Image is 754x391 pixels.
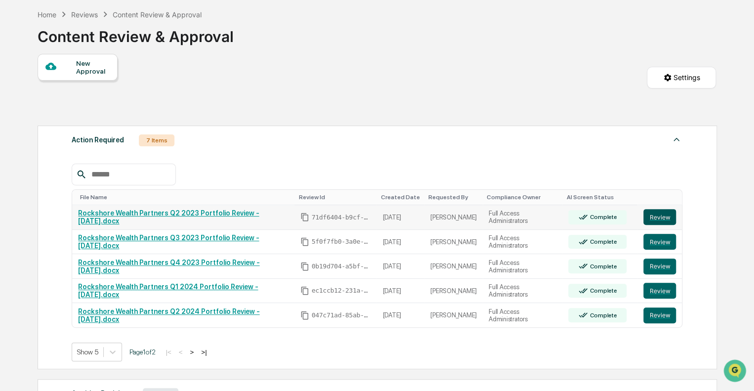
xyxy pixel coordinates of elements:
div: 7 Items [139,134,174,146]
span: Copy Id [300,311,309,320]
td: [PERSON_NAME] [424,254,483,279]
button: Review [643,209,676,225]
div: We're available if you need us! [34,86,125,93]
div: Toggle SortBy [428,194,479,201]
a: 🔎Data Lookup [6,139,66,157]
a: 🖐️Preclearance [6,121,68,138]
div: New Approval [76,59,109,75]
button: |< [163,348,174,356]
td: Full Access Administrators [483,230,563,255]
button: Start new chat [168,79,180,90]
a: Rockshore Wealth Partners Q2 2024 Portfolio Review - [DATE].docx [78,307,259,323]
button: < [176,348,186,356]
span: ec1ccb12-231a-4669-8cb8-1cf0c4a68259 [311,287,371,295]
img: caret [670,133,682,145]
div: Complete [587,238,617,245]
div: Toggle SortBy [298,194,373,201]
span: Copy Id [300,262,309,271]
button: Review [643,307,676,323]
a: Rockshore Wealth Partners Q2 2023 Portfolio Review - [DATE].docx [78,209,259,225]
div: Complete [587,287,617,294]
td: [DATE] [377,254,424,279]
div: Reviews [71,10,98,19]
div: Toggle SortBy [645,194,678,201]
span: 71df6404-b9cf-4188-ab21-c03700ff322f [311,214,371,221]
div: Content Review & Approval [38,20,234,45]
div: Toggle SortBy [487,194,559,201]
td: [PERSON_NAME] [424,205,483,230]
a: Rockshore Wealth Partners Q4 2023 Portfolio Review - [DATE].docx [78,259,259,274]
div: Complete [587,312,617,319]
div: Action Required [72,133,124,146]
div: Toggle SortBy [80,194,291,201]
p: How can we help? [10,21,180,37]
button: > [187,348,197,356]
button: Settings [647,67,716,88]
span: Copy Id [300,213,309,221]
button: >| [198,348,209,356]
div: Toggle SortBy [380,194,420,201]
div: Complete [587,263,617,270]
span: Page 1 of 2 [129,348,155,356]
span: 5f0f7fb0-3a0e-4800-9651-a9205d0c20f7 [311,238,371,246]
img: 1746055101610-c473b297-6a78-478c-a979-82029cc54cd1 [10,76,28,93]
button: Review [643,259,676,274]
div: Toggle SortBy [566,194,633,201]
td: [PERSON_NAME] [424,279,483,304]
div: Complete [587,214,617,220]
td: [DATE] [377,205,424,230]
span: Copy Id [300,286,309,295]
td: [DATE] [377,303,424,327]
a: 🗄️Attestations [68,121,126,138]
span: Attestations [82,125,123,134]
span: Preclearance [20,125,64,134]
div: Start new chat [34,76,162,86]
td: [DATE] [377,279,424,304]
td: Full Access Administrators [483,205,563,230]
div: 🔎 [10,144,18,152]
div: 🖐️ [10,126,18,133]
a: Rockshore Wealth Partners Q3 2023 Portfolio Review - [DATE].docx [78,234,259,250]
td: Full Access Administrators [483,303,563,327]
span: Pylon [98,168,120,175]
td: [PERSON_NAME] [424,303,483,327]
button: Review [643,234,676,250]
div: 🗄️ [72,126,80,133]
td: Full Access Administrators [483,254,563,279]
td: [PERSON_NAME] [424,230,483,255]
a: Powered byPylon [70,167,120,175]
td: Full Access Administrators [483,279,563,304]
span: Data Lookup [20,143,62,153]
div: Content Review & Approval [113,10,202,19]
a: Rockshore Wealth Partners Q1 2024 Portfolio Review - [DATE].docx [78,283,258,299]
button: Review [643,283,676,299]
span: Copy Id [300,237,309,246]
div: Home [38,10,56,19]
span: 047c71ad-85ab-4888-95c9-b5f84ddc62d1 [311,311,371,319]
iframe: Open customer support [722,358,749,385]
span: 0b19d704-a5bf-4cef-8116-394390562ba9 [311,262,371,270]
td: [DATE] [377,230,424,255]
